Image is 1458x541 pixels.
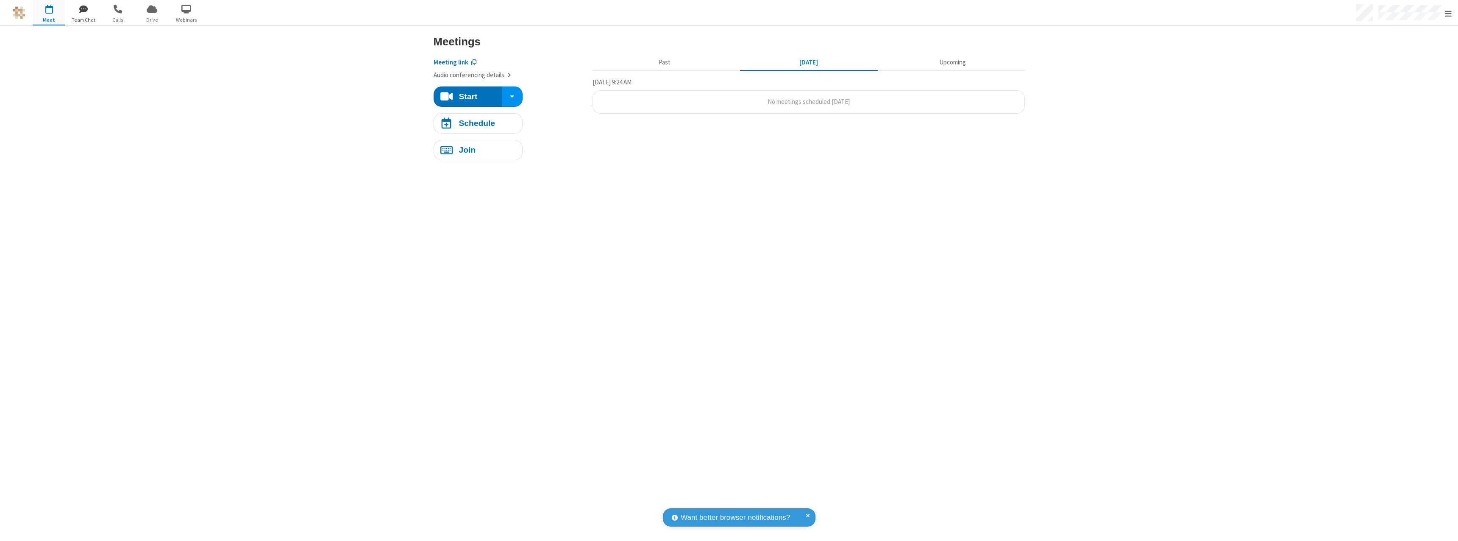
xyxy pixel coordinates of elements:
span: Drive [136,16,168,24]
button: Past [595,55,733,71]
section: Account details [434,51,586,80]
button: [DATE] [740,55,877,71]
span: Calls [102,16,134,24]
section: Today's Meetings [593,77,1025,114]
button: Audio conferencing details [434,70,511,80]
img: QA Selenium DO NOT DELETE OR CHANGE [13,6,25,19]
span: Team Chat [67,16,99,24]
button: Schedule [434,113,523,134]
h3: Meetings [434,36,1025,47]
button: Join [434,140,523,160]
span: Want better browser notifications? [681,512,790,523]
h4: Start [459,92,477,100]
span: Webinars [170,16,202,24]
h4: Join [459,146,476,154]
span: No meetings scheduled [DATE] [768,98,850,106]
button: Copy my meeting room link [434,58,477,67]
button: Upcoming [884,55,1021,71]
div: Start conference options [502,86,522,107]
h4: Schedule [459,119,495,127]
span: [DATE] 9:24 AM [593,78,632,86]
span: Meet [33,16,65,24]
span: Copy my meeting room link [434,58,468,66]
button: Start [434,86,503,107]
